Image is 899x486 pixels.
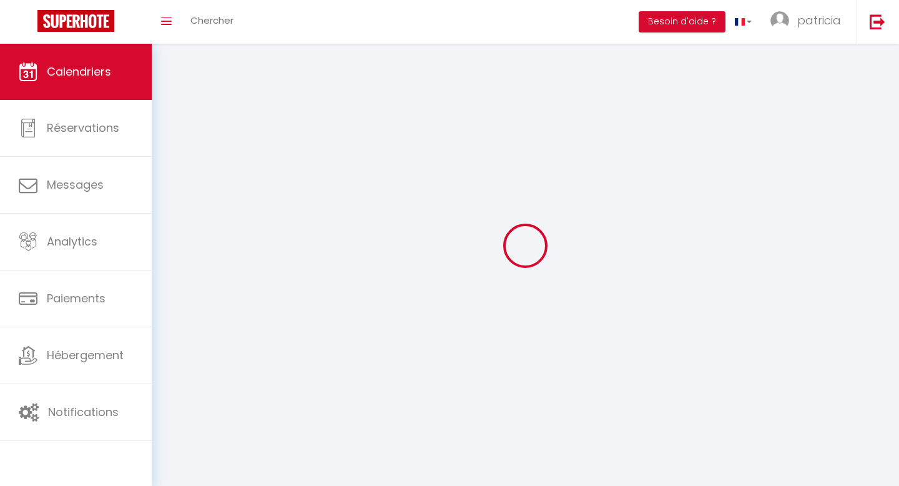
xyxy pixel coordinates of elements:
span: Analytics [47,234,97,249]
img: logout [870,14,885,29]
span: Chercher [190,14,233,27]
span: Calendriers [47,64,111,79]
span: Hébergement [47,347,124,363]
span: Paiements [47,290,106,306]
img: Super Booking [37,10,114,32]
span: Réservations [47,120,119,136]
span: patricia [797,12,841,28]
span: Notifications [48,404,119,420]
img: ... [770,11,789,30]
button: Besoin d'aide ? [639,11,725,32]
span: Messages [47,177,104,192]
